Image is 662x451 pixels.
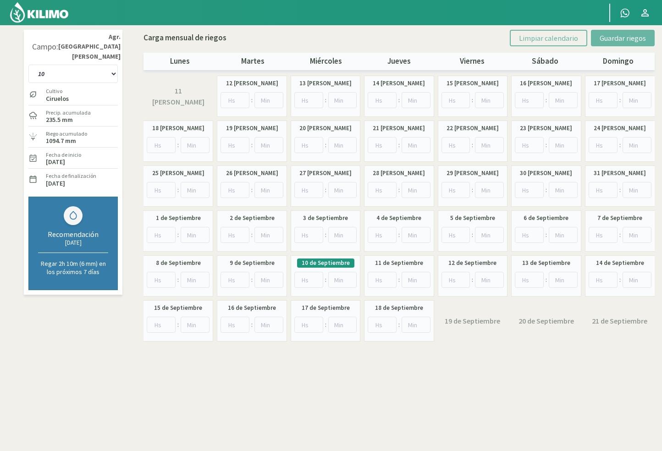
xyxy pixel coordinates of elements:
[46,87,69,95] label: Cultivo
[519,33,578,43] span: Limpiar calendario
[619,230,621,240] span: :
[156,258,201,268] label: 8 de Septiembre
[216,55,289,67] p: martes
[592,315,647,326] label: 21 de Septiembre
[546,185,547,195] span: :
[254,272,283,288] input: Min
[402,272,430,288] input: Min
[147,137,176,153] input: Hs
[58,32,121,61] strong: Agr. [GEOGRAPHIC_DATA][PERSON_NAME]
[254,317,283,333] input: Min
[294,227,323,243] input: Hs
[226,124,278,133] label: 19 [PERSON_NAME]
[226,169,278,178] label: 26 [PERSON_NAME]
[328,272,357,288] input: Min
[221,92,249,108] input: Hs
[325,320,326,330] span: :
[619,185,621,195] span: :
[402,92,430,108] input: Min
[148,85,209,108] label: 11 [PERSON_NAME]
[441,182,470,198] input: Hs
[177,320,179,330] span: :
[375,303,423,313] label: 18 de Septiembre
[368,182,397,198] input: Hs
[9,1,69,23] img: Kilimo
[46,130,87,138] label: Riego acumulado
[251,140,253,150] span: :
[152,169,204,178] label: 25 [PERSON_NAME]
[589,92,618,108] input: Hs
[368,272,397,288] input: Hs
[582,55,655,67] p: domingo
[325,140,326,150] span: :
[251,185,253,195] span: :
[623,137,651,153] input: Min
[303,214,348,223] label: 3 de Septiembre
[589,272,618,288] input: Hs
[520,124,572,133] label: 23 [PERSON_NAME]
[177,185,179,195] span: :
[181,317,210,333] input: Min
[472,95,473,105] span: :
[46,117,73,123] label: 235.5 mm
[46,159,65,165] label: [DATE]
[520,79,572,88] label: 16 [PERSON_NAME]
[181,137,210,153] input: Min
[299,169,352,178] label: 27 [PERSON_NAME]
[46,138,76,144] label: 1094.7 mm
[441,272,470,288] input: Hs
[596,258,644,268] label: 14 de Septiembre
[546,95,547,105] span: :
[522,258,570,268] label: 13 de Septiembre
[619,140,621,150] span: :
[294,92,323,108] input: Hs
[294,317,323,333] input: Hs
[398,275,400,285] span: :
[623,227,651,243] input: Min
[515,227,544,243] input: Hs
[515,272,544,288] input: Hs
[251,230,253,240] span: :
[436,55,508,67] p: viernes
[147,272,176,288] input: Hs
[472,230,473,240] span: :
[290,55,363,67] p: miércoles
[510,30,587,46] button: Limpiar calendario
[475,92,504,108] input: Min
[594,79,646,88] label: 17 [PERSON_NAME]
[591,30,655,46] button: Guardar riegos
[46,151,81,159] label: Fecha de inicio
[177,275,179,285] span: :
[325,185,326,195] span: :
[254,92,283,108] input: Min
[398,140,400,150] span: :
[373,79,425,88] label: 14 [PERSON_NAME]
[619,275,621,285] span: :
[147,317,176,333] input: Hs
[251,320,253,330] span: :
[508,55,581,67] p: sábado
[368,92,397,108] input: Hs
[177,140,179,150] span: :
[445,315,500,326] label: 19 de Septiembre
[398,230,400,240] span: :
[221,317,249,333] input: Hs
[38,239,108,247] div: [DATE]
[181,272,210,288] input: Min
[475,137,504,153] input: Min
[475,272,504,288] input: Min
[363,55,436,67] p: jueves
[221,182,249,198] input: Hs
[472,140,473,150] span: :
[147,227,176,243] input: Hs
[294,182,323,198] input: Hs
[46,172,96,180] label: Fecha de finalización
[623,92,651,108] input: Min
[589,227,618,243] input: Hs
[251,95,253,105] span: :
[230,258,275,268] label: 9 de Septiembre
[46,109,91,117] label: Precip. acumulada
[154,303,202,313] label: 15 de Septiembre
[376,214,421,223] label: 4 de Septiembre
[546,275,547,285] span: :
